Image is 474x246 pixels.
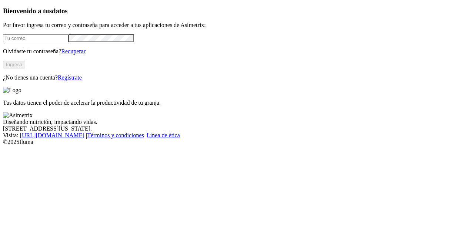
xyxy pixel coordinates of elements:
[3,22,471,28] p: Por favor ingresa tu correo y contraseña para acceder a tus aplicaciones de Asimetrix:
[3,48,471,55] p: Olvidaste tu contraseña?
[58,74,82,81] a: Regístrate
[3,74,471,81] p: ¿No tienes una cuenta?
[3,139,471,145] div: © 2025 Iluma
[87,132,144,138] a: Términos y condiciones
[3,87,21,94] img: Logo
[3,7,471,15] h3: Bienvenido a tus
[52,7,68,15] span: datos
[3,125,471,132] div: [STREET_ADDRESS][US_STATE].
[61,48,86,54] a: Recuperar
[3,61,25,68] button: Ingresa
[3,34,69,42] input: Tu correo
[3,132,471,139] div: Visita : | |
[3,119,471,125] div: Diseñando nutrición, impactando vidas.
[3,112,33,119] img: Asimetrix
[147,132,180,138] a: Línea de ética
[20,132,84,138] a: [URL][DOMAIN_NAME]
[3,100,471,106] p: Tus datos tienen el poder de acelerar la productividad de tu granja.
